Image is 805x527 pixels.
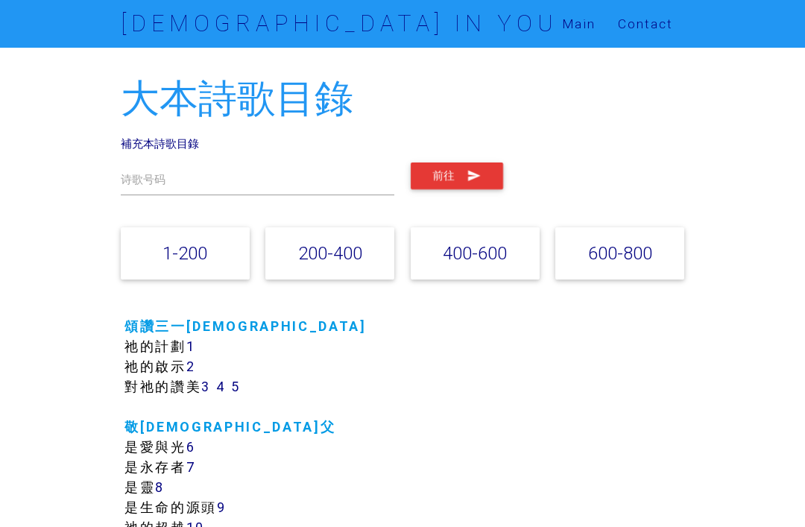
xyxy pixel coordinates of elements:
[121,78,684,120] h2: 大本詩歌目錄
[186,458,197,476] a: 7
[216,378,227,395] a: 4
[124,418,335,435] a: 敬[DEMOGRAPHIC_DATA]父
[186,358,196,375] a: 2
[121,136,199,151] a: 補充本詩歌目錄
[162,242,207,264] a: 1-200
[411,162,503,189] button: 前往
[186,338,196,355] a: 1
[298,242,362,264] a: 200-400
[588,242,652,264] a: 600-800
[201,378,211,395] a: 3
[443,242,507,264] a: 400-600
[231,378,241,395] a: 5
[186,438,196,455] a: 6
[121,171,165,188] label: 诗歌号码
[155,479,165,496] a: 8
[124,318,367,335] a: 頌讚三一[DEMOGRAPHIC_DATA]
[217,499,227,516] a: 9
